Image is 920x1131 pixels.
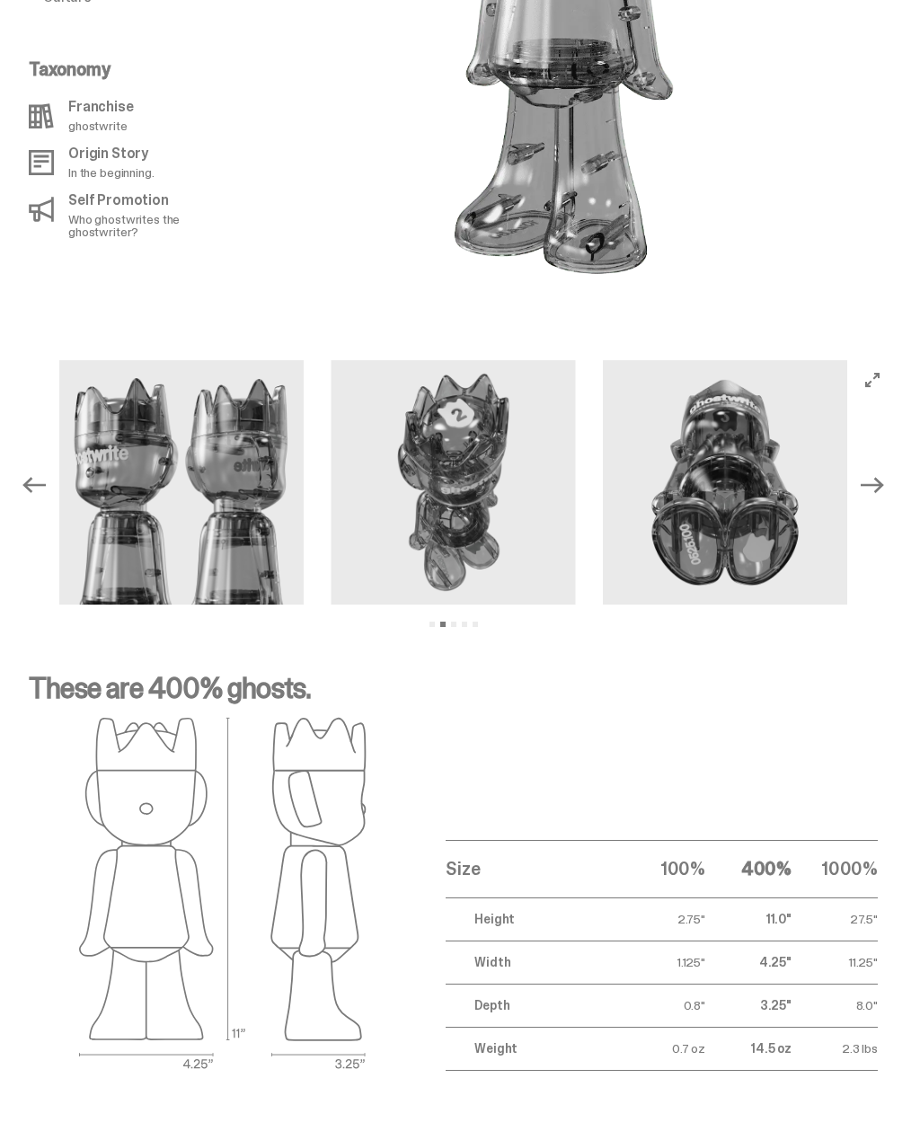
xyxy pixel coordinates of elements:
button: View slide 1 [429,622,435,627]
button: Next [853,465,892,505]
button: View full-screen [862,369,883,391]
p: ghostwrite [68,119,134,132]
p: In the beginning. [68,166,155,179]
td: Height [446,897,619,941]
td: 0.7 oz [619,1027,705,1070]
p: These are 400% ghosts. [29,674,878,717]
button: View slide 2 [440,622,446,627]
td: 8.0" [792,984,878,1027]
td: 14.5 oz [705,1027,792,1070]
td: Depth [446,984,619,1027]
th: 400% [705,840,792,897]
button: View slide 3 [451,622,456,627]
td: Weight [446,1027,619,1070]
img: ghostwrite_Two_Media_4.png [59,360,304,605]
button: View slide 4 [462,622,467,627]
img: ghostwrite_Two_Media_5.png [332,360,576,605]
th: 1000% [792,840,878,897]
p: Origin Story [68,146,155,161]
th: Size [446,840,619,897]
td: 1.125" [619,941,705,984]
td: Width [446,941,619,984]
td: 2.3 lbs [792,1027,878,1070]
p: Self Promotion [68,193,230,208]
th: 100% [619,840,705,897]
p: Franchise [68,100,134,114]
button: Previous [14,465,54,505]
td: 3.25" [705,984,792,1027]
td: 0.8" [619,984,705,1027]
img: ghostwrite_Two_Media_6.png [603,360,847,605]
td: 4.25" [705,941,792,984]
td: 11.25" [792,941,878,984]
p: Taxonomy [29,60,230,78]
td: 27.5" [792,897,878,941]
td: 2.75" [619,897,705,941]
button: View slide 5 [473,622,478,627]
p: Who ghostwrites the ghostwriter? [68,213,230,238]
td: 11.0" [705,897,792,941]
img: ghost outlines spec [79,717,367,1071]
